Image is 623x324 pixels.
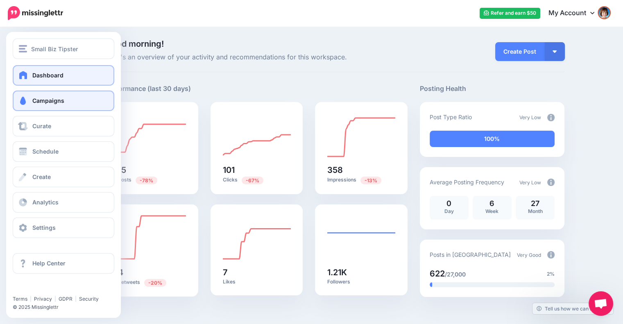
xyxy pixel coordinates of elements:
span: Week [485,208,498,214]
span: Here's an overview of your activity and recommendations for this workspace. [106,52,408,63]
a: Curate [13,116,114,136]
p: 6 [477,200,507,207]
img: arrow-down-white.png [553,50,557,53]
img: Missinglettr [8,6,63,20]
a: Security [79,296,99,302]
h5: 1.21K [327,268,395,276]
img: info-circle-grey.png [547,179,555,186]
span: Previous period: 5 [144,279,166,287]
span: Month [528,208,542,214]
span: Dashboard [32,72,63,79]
span: Create [32,173,51,180]
span: Analytics [32,199,59,206]
span: Good morning! [106,39,164,49]
div: Open chat [589,291,613,316]
button: Small Biz Tipster [13,39,114,59]
h5: 4 [118,268,186,276]
img: info-circle-grey.png [547,114,555,121]
a: Create Post [495,42,544,61]
p: Likes [223,279,291,285]
span: 2% [547,270,555,278]
img: info-circle-grey.png [547,251,555,258]
a: GDPR [59,296,72,302]
h5: 15 [118,166,186,174]
p: Impressions [327,176,395,184]
h5: Posting Health [420,84,564,94]
h5: 101 [223,166,291,174]
a: Analytics [13,192,114,213]
span: Day [444,208,454,214]
span: Small Biz Tipster [31,44,78,54]
a: Privacy [34,296,52,302]
div: 2% of your posts in the last 30 days have been from Drip Campaigns [430,282,432,287]
span: Previous period: 411 [360,177,381,184]
span: Settings [32,224,56,231]
span: Schedule [32,148,59,155]
span: Curate [32,122,51,129]
div: 100% of your posts in the last 30 days have been from Drip Campaigns [430,131,555,147]
a: Schedule [13,141,114,162]
span: Very Low [519,114,541,120]
h5: Performance (last 30 days) [106,84,191,94]
span: 622 [430,269,445,279]
span: | [54,296,56,302]
a: Refer and earn $50 [480,8,540,19]
span: Very Good [517,252,541,258]
p: Average Posting Frequency [430,177,504,187]
img: menu.png [19,45,27,52]
a: Settings [13,218,114,238]
iframe: Twitter Follow Button [13,284,75,292]
p: Posts in [GEOGRAPHIC_DATA] [430,250,511,259]
a: Dashboard [13,65,114,86]
p: Followers [327,279,395,285]
a: Create [13,167,114,187]
a: Help Center [13,253,114,274]
a: Campaigns [13,91,114,111]
a: My Account [540,3,611,23]
li: © 2025 Missinglettr [13,303,119,311]
h5: 7 [223,268,291,276]
p: Posts [118,176,186,184]
a: Tell us how we can improve [532,303,613,314]
span: Previous period: 303 [242,177,263,184]
span: Help Center [32,260,66,267]
span: /27,000 [445,271,466,278]
span: Very Low [519,179,541,186]
span: Previous period: 69 [136,177,157,184]
h5: 358 [327,166,395,174]
span: Campaigns [32,97,64,104]
span: | [75,296,77,302]
a: Terms [13,296,27,302]
p: Clicks [223,176,291,184]
p: 27 [520,200,551,207]
p: Post Type Ratio [430,112,472,122]
p: 0 [434,200,464,207]
span: | [30,296,32,302]
p: Retweets [118,279,186,286]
